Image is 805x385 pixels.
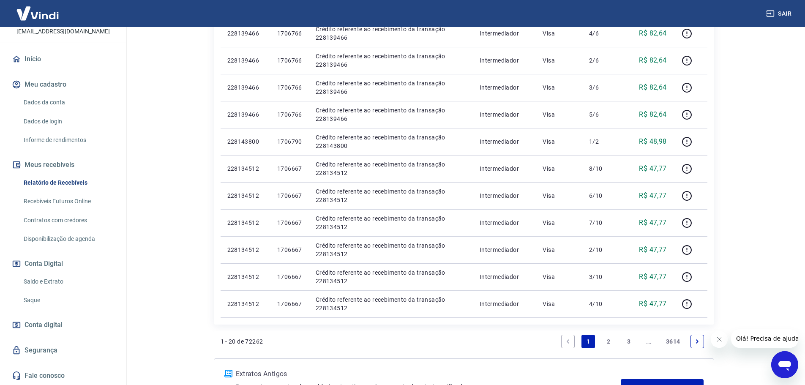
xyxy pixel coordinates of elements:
[10,316,116,334] a: Conta digital
[16,27,110,36] p: [EMAIL_ADDRESS][DOMAIN_NAME]
[10,366,116,385] a: Fale conosco
[639,137,666,147] p: R$ 48,98
[227,300,264,308] p: 228134512
[480,300,529,308] p: Intermediador
[543,110,576,119] p: Visa
[316,268,466,285] p: Crédito referente ao recebimento da transação 228134512
[316,52,466,69] p: Crédito referente ao recebimento da transação 228139466
[277,137,302,146] p: 1706790
[316,187,466,204] p: Crédito referente ao recebimento da transação 228134512
[10,156,116,174] button: Meus recebíveis
[10,50,116,68] a: Início
[277,218,302,227] p: 1706667
[316,295,466,312] p: Crédito referente ao recebimento da transação 228134512
[639,164,666,174] p: R$ 47,77
[639,245,666,255] p: R$ 47,77
[711,331,728,348] iframe: Fechar mensagem
[639,82,666,93] p: R$ 82,64
[589,164,614,173] p: 8/10
[20,174,116,191] a: Relatório de Recebíveis
[316,214,466,231] p: Crédito referente ao recebimento da transação 228134512
[543,246,576,254] p: Visa
[639,28,666,38] p: R$ 82,64
[316,160,466,177] p: Crédito referente ao recebimento da transação 228134512
[543,300,576,308] p: Visa
[543,273,576,281] p: Visa
[731,329,798,348] iframe: Mensagem da empresa
[622,335,636,348] a: Page 3
[543,83,576,92] p: Visa
[543,137,576,146] p: Visa
[227,56,264,65] p: 228139466
[25,319,63,331] span: Conta digital
[690,335,704,348] a: Next page
[480,110,529,119] p: Intermediador
[480,164,529,173] p: Intermediador
[236,369,621,379] p: Extratos Antigos
[480,218,529,227] p: Intermediador
[20,273,116,290] a: Saldo e Extrato
[642,335,656,348] a: Jump forward
[5,6,71,13] span: Olá! Precisa de ajuda?
[589,29,614,38] p: 4/6
[277,56,302,65] p: 1706766
[639,218,666,228] p: R$ 47,77
[480,29,529,38] p: Intermediador
[771,351,798,378] iframe: Botão para abrir a janela de mensagens
[543,56,576,65] p: Visa
[227,273,264,281] p: 228134512
[316,25,466,42] p: Crédito referente ao recebimento da transação 228139466
[10,341,116,360] a: Segurança
[480,56,529,65] p: Intermediador
[10,75,116,94] button: Meu cadastro
[543,164,576,173] p: Visa
[20,230,116,248] a: Disponibilização de agenda
[589,110,614,119] p: 5/6
[480,83,529,92] p: Intermediador
[581,335,595,348] a: Page 1 is your current page
[277,110,302,119] p: 1706766
[639,55,666,66] p: R$ 82,64
[227,246,264,254] p: 228134512
[589,218,614,227] p: 7/10
[589,56,614,65] p: 2/6
[10,0,65,26] img: Vindi
[480,246,529,254] p: Intermediador
[221,337,263,346] p: 1 - 20 de 72262
[663,335,684,348] a: Page 3614
[639,109,666,120] p: R$ 82,64
[639,191,666,201] p: R$ 47,77
[589,246,614,254] p: 2/10
[227,110,264,119] p: 228139466
[589,273,614,281] p: 3/10
[558,331,707,352] ul: Pagination
[589,137,614,146] p: 1/2
[480,137,529,146] p: Intermediador
[589,83,614,92] p: 3/6
[543,218,576,227] p: Visa
[10,254,116,273] button: Conta Digital
[227,164,264,173] p: 228134512
[639,272,666,282] p: R$ 47,77
[316,133,466,150] p: Crédito referente ao recebimento da transação 228143800
[277,246,302,254] p: 1706667
[227,137,264,146] p: 228143800
[224,370,232,377] img: ícone
[602,335,615,348] a: Page 2
[277,300,302,308] p: 1706667
[20,193,116,210] a: Recebíveis Futuros Online
[316,241,466,258] p: Crédito referente ao recebimento da transação 228134512
[20,212,116,229] a: Contratos com credores
[227,218,264,227] p: 228134512
[316,106,466,123] p: Crédito referente ao recebimento da transação 228139466
[589,300,614,308] p: 4/10
[543,191,576,200] p: Visa
[277,191,302,200] p: 1706667
[480,191,529,200] p: Intermediador
[227,83,264,92] p: 228139466
[227,191,264,200] p: 228134512
[20,94,116,111] a: Dados da conta
[639,299,666,309] p: R$ 47,77
[277,273,302,281] p: 1706667
[227,29,264,38] p: 228139466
